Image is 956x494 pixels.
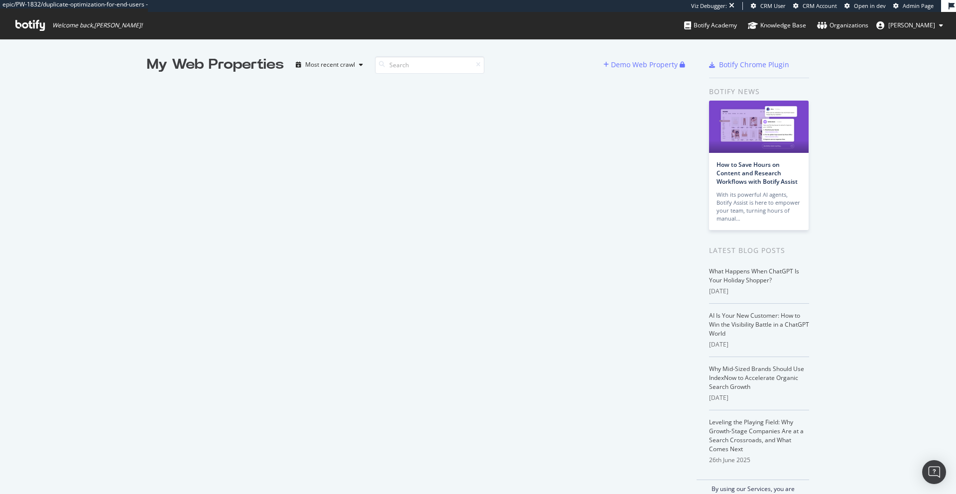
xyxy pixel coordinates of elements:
[709,245,809,256] div: Latest Blog Posts
[709,365,804,391] a: Why Mid-Sized Brands Should Use IndexNow to Accelerate Organic Search Growth
[803,2,837,9] span: CRM Account
[748,12,806,39] a: Knowledge Base
[751,2,786,10] a: CRM User
[748,20,806,30] div: Knowledge Base
[893,2,934,10] a: Admin Page
[709,311,809,338] a: AI Is Your New Customer: How to Win the Visibility Battle in a ChatGPT World
[709,287,809,296] div: [DATE]
[691,2,727,10] div: Viz Debugger:
[817,20,868,30] div: Organizations
[52,21,142,29] span: Welcome back, [PERSON_NAME] !
[709,267,799,284] a: What Happens When ChatGPT Is Your Holiday Shopper?
[292,57,367,73] button: Most recent crawl
[684,12,737,39] a: Botify Academy
[684,20,737,30] div: Botify Academy
[793,2,837,10] a: CRM Account
[603,60,680,69] a: Demo Web Property
[868,17,951,33] button: [PERSON_NAME]
[147,55,284,75] div: My Web Properties
[817,12,868,39] a: Organizations
[709,393,809,402] div: [DATE]
[717,191,801,223] div: With its powerful AI agents, Botify Assist is here to empower your team, turning hours of manual…
[888,21,935,29] span: josselin
[709,101,809,153] img: How to Save Hours on Content and Research Workflows with Botify Assist
[709,60,789,70] a: Botify Chrome Plugin
[375,56,484,74] input: Search
[305,62,355,68] div: Most recent crawl
[854,2,886,9] span: Open in dev
[903,2,934,9] span: Admin Page
[844,2,886,10] a: Open in dev
[709,340,809,349] div: [DATE]
[719,60,789,70] div: Botify Chrome Plugin
[922,460,946,484] div: Open Intercom Messenger
[709,456,809,465] div: 26th June 2025
[717,160,798,186] a: How to Save Hours on Content and Research Workflows with Botify Assist
[611,60,678,70] div: Demo Web Property
[760,2,786,9] span: CRM User
[709,86,809,97] div: Botify news
[603,57,680,73] button: Demo Web Property
[709,418,804,453] a: Leveling the Playing Field: Why Growth-Stage Companies Are at a Search Crossroads, and What Comes...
